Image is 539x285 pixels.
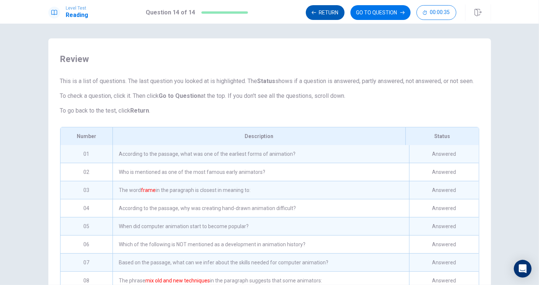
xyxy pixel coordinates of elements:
[409,199,479,217] div: Answered
[113,236,409,253] div: Which of the following is NOT mentioned as a development in animation history?
[113,254,409,271] div: Based on the passage, what can we infer about the skills needed for computer animation?
[430,10,450,16] span: 00:00:35
[113,181,409,199] div: The word in the paragraph is closest in meaning to:
[409,163,479,181] div: Answered
[113,163,409,181] div: Who is mentioned as one of the most famous early animators?
[61,199,113,217] div: 04
[66,6,89,11] span: Level Test
[61,217,113,235] div: 05
[113,145,409,163] div: According to the passage, what was one of the earliest forms of animation?
[141,187,156,193] font: frame
[409,181,479,199] div: Answered
[61,254,113,271] div: 07
[61,236,113,253] div: 06
[131,107,149,114] strong: Return
[66,11,89,20] h1: Reading
[417,5,456,20] button: 00:00:35
[60,92,479,100] p: To check a question, click it. Then click at the top. If you don't see all the questions, scroll ...
[306,5,345,20] button: Return
[409,254,479,271] div: Answered
[60,77,479,86] p: This is a list of questions. The last question you looked at is highlighted. The shows if a quest...
[60,53,479,65] span: Review
[409,236,479,253] div: Answered
[159,92,201,99] strong: Go to Question
[405,127,478,145] div: Status
[258,78,276,85] strong: Status
[113,217,409,235] div: When did computer animation start to become popular?
[350,5,411,20] button: GO TO QUESTION
[113,127,405,145] div: Description
[146,8,195,17] h1: Question 14 of 14
[61,127,113,145] div: Number
[145,278,210,284] font: mix old and new techniques
[61,145,113,163] div: 01
[113,199,409,217] div: According to the passage, why was creating hand-drawn animation difficult?
[409,145,479,163] div: Answered
[61,181,113,199] div: 03
[61,163,113,181] div: 02
[409,217,479,235] div: Answered
[60,106,479,115] p: To go back to the test, click .
[514,260,532,278] div: Open Intercom Messenger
